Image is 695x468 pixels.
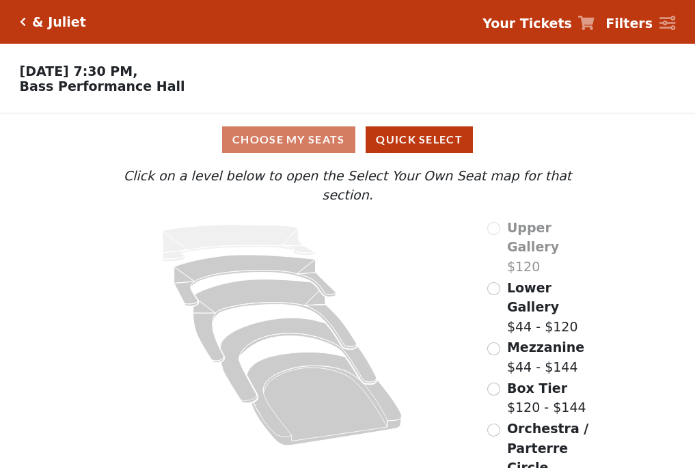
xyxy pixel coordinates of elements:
span: Box Tier [507,381,567,396]
a: Click here to go back to filters [20,17,26,27]
button: Quick Select [366,126,473,153]
path: Upper Gallery - Seats Available: 0 [163,225,316,262]
path: Lower Gallery - Seats Available: 165 [174,255,336,306]
span: Lower Gallery [507,280,559,315]
strong: Filters [605,16,653,31]
label: $120 - $144 [507,378,586,417]
p: Click on a level below to open the Select Your Own Seat map for that section. [96,166,598,205]
h5: & Juliet [32,14,86,30]
a: Your Tickets [482,14,595,33]
span: Mezzanine [507,340,584,355]
span: Upper Gallery [507,220,559,255]
label: $44 - $120 [507,278,599,337]
path: Orchestra / Parterre Circle - Seats Available: 39 [247,352,403,445]
label: $120 [507,218,599,277]
label: $44 - $144 [507,338,584,376]
a: Filters [605,14,675,33]
strong: Your Tickets [482,16,572,31]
